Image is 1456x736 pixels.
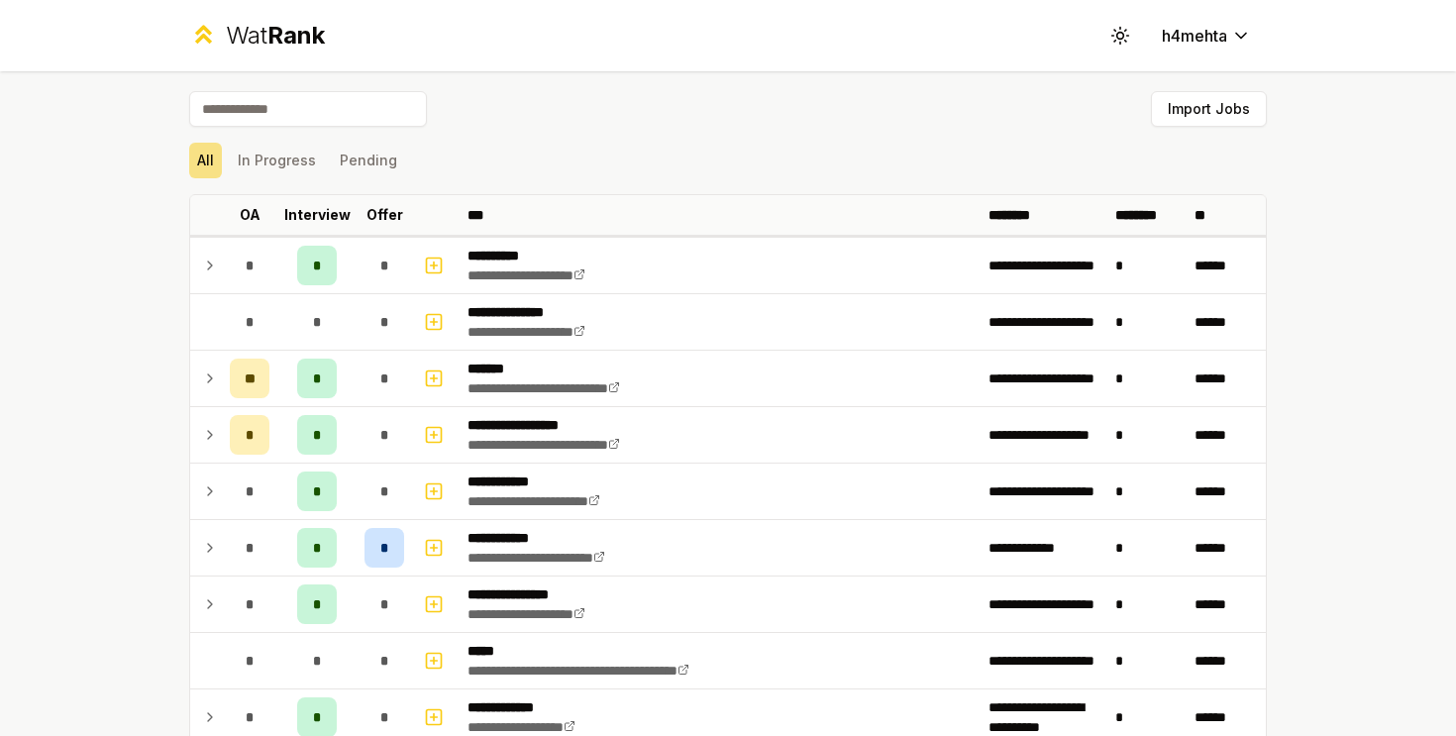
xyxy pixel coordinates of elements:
[267,21,325,50] span: Rank
[226,20,325,52] div: Wat
[1151,91,1267,127] button: Import Jobs
[189,143,222,178] button: All
[332,143,405,178] button: Pending
[240,205,260,225] p: OA
[189,20,325,52] a: WatRank
[284,205,351,225] p: Interview
[1146,18,1267,53] button: h4mehta
[230,143,324,178] button: In Progress
[1162,24,1227,48] span: h4mehta
[366,205,403,225] p: Offer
